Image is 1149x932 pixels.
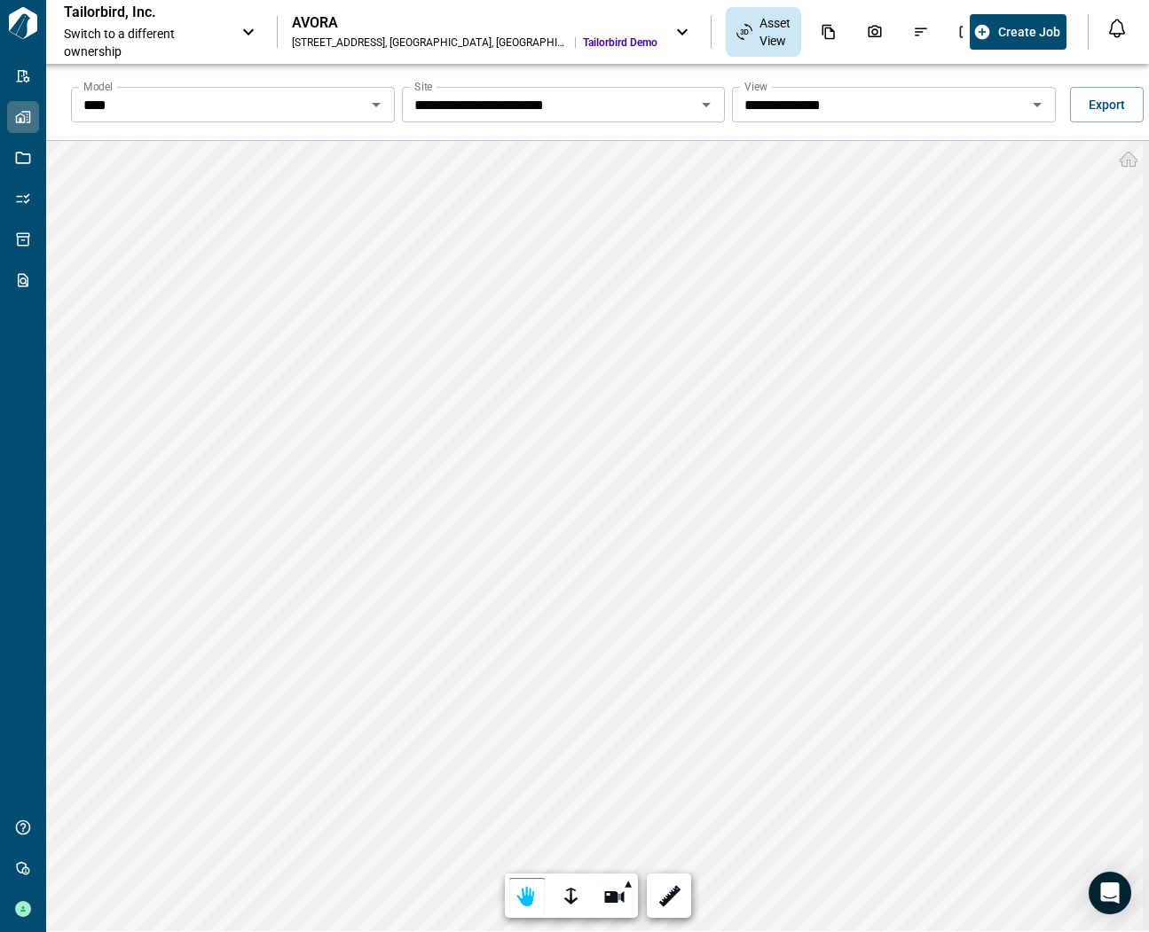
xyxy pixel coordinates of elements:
[83,79,113,94] label: Model
[759,14,791,50] span: Asset View
[1070,87,1144,122] button: Export
[998,23,1060,41] span: Create Job
[856,17,893,47] div: Photos
[414,79,432,94] label: Site
[1089,96,1125,114] span: Export
[810,17,847,47] div: Documents
[364,92,389,117] button: Open
[902,17,940,47] div: Issues & Info
[64,25,224,60] span: Switch to a different ownership
[1089,872,1131,914] div: Open Intercom Messenger
[744,79,767,94] label: View
[726,7,801,57] div: Asset View
[583,35,657,50] span: Tailorbird Demo
[970,14,1066,50] button: Create Job
[948,17,986,47] div: Jobs
[694,92,719,117] button: Open
[1025,92,1050,117] button: Open
[64,4,224,21] p: Tailorbird, Inc.
[1103,14,1131,43] button: Open notification feed
[292,35,568,50] div: [STREET_ADDRESS] , [GEOGRAPHIC_DATA] , [GEOGRAPHIC_DATA]
[292,14,657,32] div: AVORA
